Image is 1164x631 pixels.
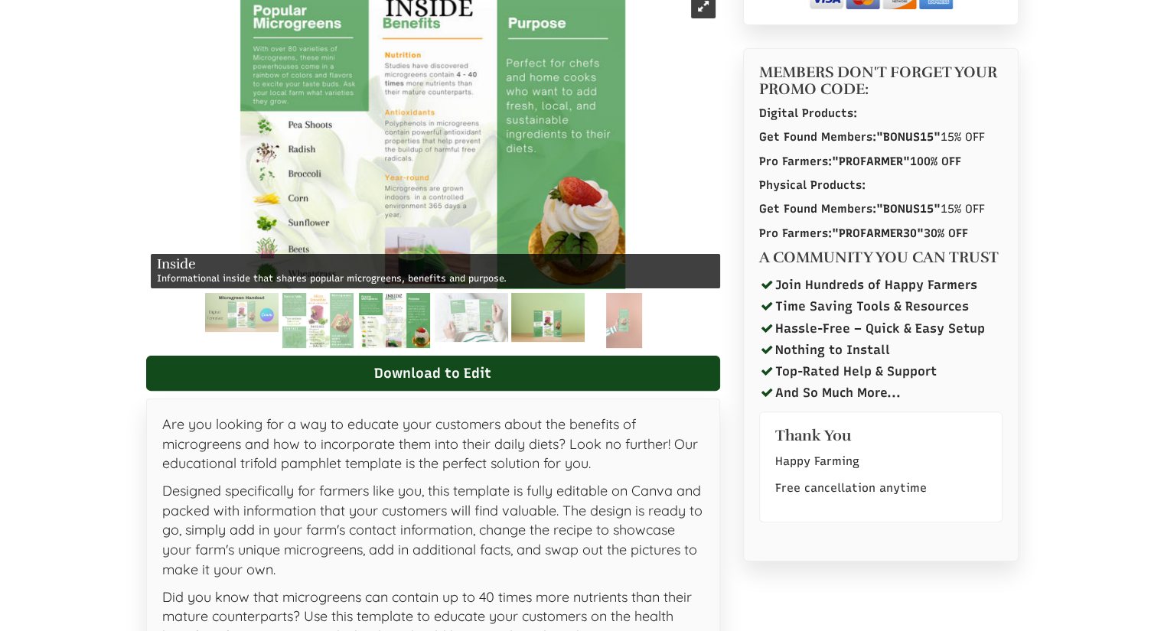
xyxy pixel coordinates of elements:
p: 15% OFF [759,201,1003,217]
img: 7db4efaa395c0e0b4e527d4f496ec874 [205,293,279,332]
img: ce26851a4cc63254f45d3754f2dd2fad [282,293,354,348]
span: "BONUS15" [876,130,941,144]
li: Join Hundreds of Happy Farmers [759,274,1003,295]
h4: Thank You [775,428,986,444]
p: Free cancellation anytime [775,479,986,499]
li: And So Much More... [759,382,1003,403]
h4: MEMBERS DON'T FORGET YOUR PROMO CODE: [759,64,1003,98]
span: "PROFARMER" [832,154,910,168]
img: 3836e44a9dd3b0d1a5481f653dc3a4d3 [606,293,643,348]
img: aa0399c410dd3ebe89039f84672ef3da [435,293,508,342]
strong: Get Found Members: [759,202,941,216]
a: Download to Edit [146,356,720,391]
li: Top-Rated Help & Support [759,360,1003,382]
h4: Inside [157,257,714,272]
img: 47ec378555d3475418ca099ca9845531 [511,293,585,342]
span: Designed specifically for farmers like you, this template is fully editable on Canva and packed w... [162,482,703,578]
span: "BONUS15" [876,202,941,216]
strong: Get Found Members: [759,130,941,144]
li: Nothing to Install [759,339,1003,360]
strong: Pro Farmers: 30% OFF [759,226,968,240]
span: Are you looking for a way to educate your customers about the benefits of microgreens and how to ... [162,415,698,472]
strong: Physical Products: [759,178,866,192]
img: 8d771f28054a8788031f375e730d0503 [359,293,430,348]
h4: A COMMUNITY YOU CAN TRUST [759,249,1003,266]
strong: Pro Farmers: 100% OFF [759,154,961,168]
span: "PROFARMER30" [832,226,924,240]
li: Time Saving Tools & Resources [759,295,1003,317]
div: Informational inside that shares popular microgreens, benefits and purpose. [151,254,720,288]
p: Happy Farming [775,452,986,472]
li: Hassle-Free – Quick & Easy Setup [759,317,1003,339]
strong: Digital Products: [759,106,857,120]
p: 15% OFF [759,129,1003,145]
